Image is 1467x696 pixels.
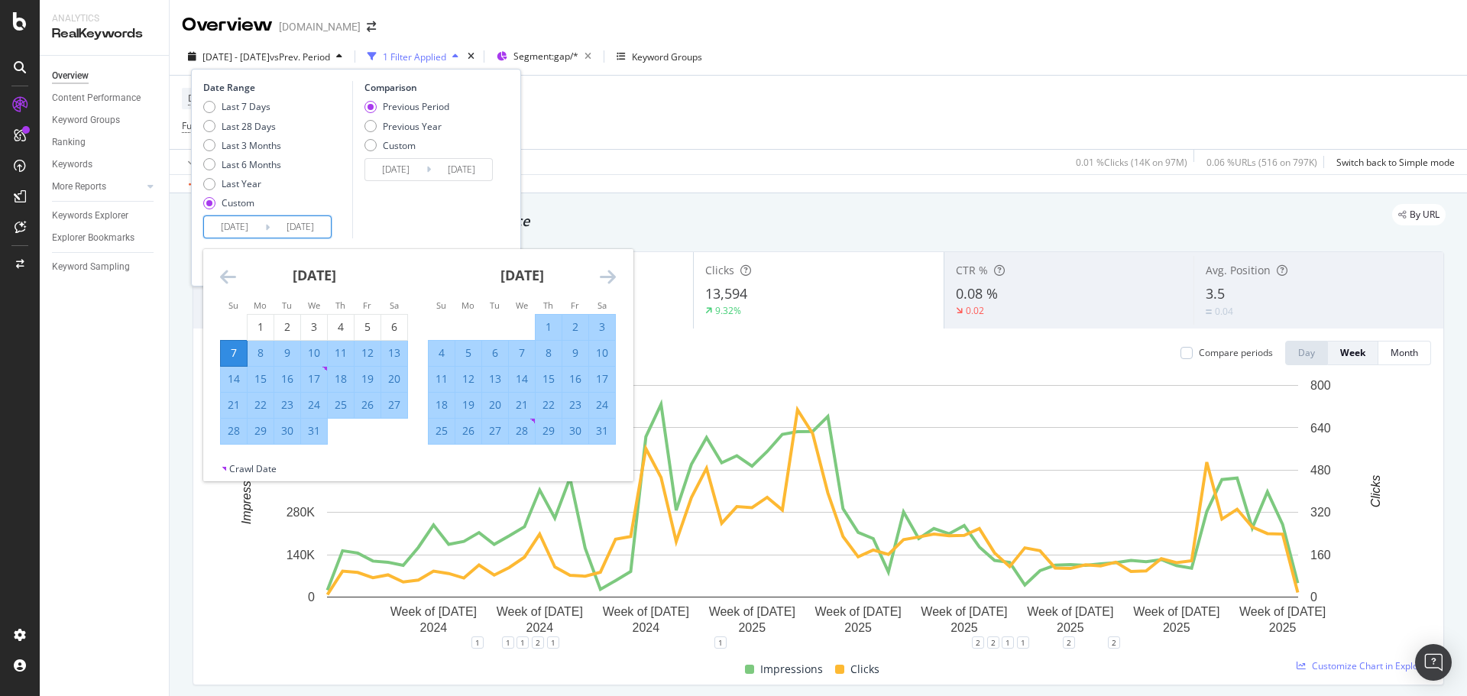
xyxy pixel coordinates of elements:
[301,340,328,366] td: Selected. Wednesday, July 10, 2024
[203,196,281,209] div: Custom
[1310,591,1317,604] text: 0
[429,340,455,366] td: Selected. Sunday, August 4, 2024
[436,299,446,311] small: Su
[248,366,274,392] td: Selected. Monday, July 15, 2024
[328,397,354,413] div: 25
[222,100,270,113] div: Last 7 Days
[328,392,355,418] td: Selected. Thursday, July 25, 2024
[248,345,274,361] div: 8
[182,150,226,174] button: Apply
[222,177,261,190] div: Last Year
[1310,421,1331,434] text: 640
[1239,605,1326,618] text: Week of [DATE]
[1199,346,1273,359] div: Compare periods
[222,196,254,209] div: Custom
[328,366,355,392] td: Selected. Thursday, July 18, 2024
[381,397,407,413] div: 27
[381,314,408,340] td: Choose Saturday, July 6, 2024 as your check-in date. It’s available.
[52,259,130,275] div: Keyword Sampling
[589,319,615,335] div: 3
[52,134,158,151] a: Ranking
[1063,636,1075,649] div: 2
[632,50,702,63] div: Keyword Groups
[52,208,158,224] a: Keywords Explorer
[509,366,536,392] td: Selected. Wednesday, August 14, 2024
[536,340,562,366] td: Selected. Thursday, August 8, 2024
[1410,210,1439,219] span: By URL
[248,423,274,439] div: 29
[301,397,327,413] div: 24
[1378,341,1431,365] button: Month
[509,418,536,444] td: Selected. Wednesday, August 28, 2024
[381,345,407,361] div: 13
[589,366,616,392] td: Selected. Saturday, August 17, 2024
[420,621,448,634] text: 2024
[52,179,143,195] a: More Reports
[301,423,327,439] div: 31
[956,284,998,303] span: 0.08 %
[1336,156,1455,169] div: Switch back to Simple mode
[1330,150,1455,174] button: Switch back to Simple mode
[972,636,984,649] div: 2
[497,605,583,618] text: Week of [DATE]
[1269,621,1297,634] text: 2025
[52,208,128,224] div: Keywords Explorer
[1163,621,1190,634] text: 2025
[714,636,727,649] div: 1
[455,345,481,361] div: 5
[562,366,589,392] td: Selected. Friday, August 16, 2024
[536,366,562,392] td: Selected. Thursday, August 15, 2024
[182,44,348,69] button: [DATE] - [DATE]vsPrev. Period
[536,392,562,418] td: Selected. Thursday, August 22, 2024
[228,299,238,311] small: Su
[429,392,455,418] td: Selected. Sunday, August 18, 2024
[52,12,157,25] div: Analytics
[1392,204,1446,225] div: legacy label
[1076,156,1187,169] div: 0.01 % Clicks ( 14K on 97M )
[229,462,277,475] div: Crawl Date
[455,392,482,418] td: Selected. Monday, August 19, 2024
[364,81,497,94] div: Comparison
[1215,305,1233,318] div: 0.04
[1206,263,1271,277] span: Avg. Position
[287,506,316,519] text: 280K
[429,423,455,439] div: 25
[610,44,708,69] button: Keyword Groups
[1002,636,1014,649] div: 1
[1206,284,1225,303] span: 3.5
[274,423,300,439] div: 30
[52,68,158,84] a: Overview
[254,299,267,311] small: Mo
[274,319,300,335] div: 2
[562,392,589,418] td: Selected. Friday, August 23, 2024
[589,345,615,361] div: 10
[1108,636,1120,649] div: 2
[355,392,381,418] td: Selected. Friday, July 26, 2024
[589,423,615,439] div: 31
[547,636,559,649] div: 1
[221,366,248,392] td: Selected. Sunday, July 14, 2024
[482,371,508,387] div: 13
[52,112,158,128] a: Keyword Groups
[221,418,248,444] td: Selected. Sunday, July 28, 2024
[52,90,158,106] a: Content Performance
[390,605,477,618] text: Week of [DATE]
[274,418,301,444] td: Selected. Tuesday, July 30, 2024
[455,366,482,392] td: Selected. Monday, August 12, 2024
[222,139,281,152] div: Last 3 Months
[203,158,281,171] div: Last 6 Months
[274,340,301,366] td: Selected. Tuesday, July 9, 2024
[589,340,616,366] td: Selected. Saturday, August 10, 2024
[431,159,492,180] input: End Date
[1206,156,1317,169] div: 0.06 % URLs ( 516 on 797K )
[52,179,106,195] div: More Reports
[482,345,508,361] div: 6
[203,139,281,152] div: Last 3 Months
[600,267,616,286] div: Move forward to switch to the next month.
[633,621,660,634] text: 2024
[203,81,348,94] div: Date Range
[589,397,615,413] div: 24
[328,340,355,366] td: Selected. Thursday, July 11, 2024
[206,377,1420,643] svg: A chart.
[270,216,331,238] input: End Date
